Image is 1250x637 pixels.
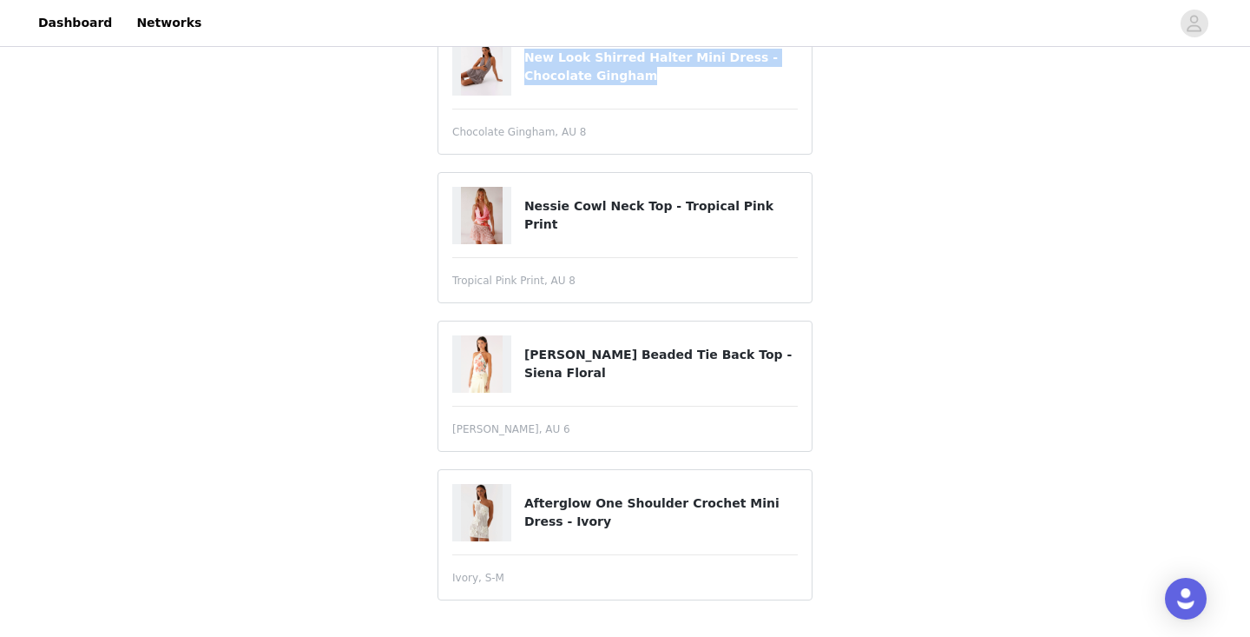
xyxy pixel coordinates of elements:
h4: New Look Shirred Halter Mini Dress - Chocolate Gingham [524,49,798,85]
div: avatar [1186,10,1202,37]
a: Networks [126,3,212,43]
span: Ivory, S-M [452,570,504,586]
img: Nessie Cowl Neck Top - Tropical Pink Print [461,187,503,244]
img: Loreta Beaded Tie Back Top - Siena Floral [461,335,503,393]
img: Afterglow One Shoulder Crochet Mini Dress - Ivory [461,484,503,541]
img: New Look Shirred Halter Mini Dress - Chocolate Gingham [461,38,503,96]
h4: Nessie Cowl Neck Top - Tropical Pink Print [524,197,798,234]
span: [PERSON_NAME], AU 6 [452,421,570,437]
span: Tropical Pink Print, AU 8 [452,273,576,289]
h4: Afterglow One Shoulder Crochet Mini Dress - Ivory [524,494,798,531]
span: Chocolate Gingham, AU 8 [452,124,586,140]
a: Dashboard [28,3,122,43]
div: Open Intercom Messenger [1165,578,1207,620]
h4: [PERSON_NAME] Beaded Tie Back Top - Siena Floral [524,346,798,382]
